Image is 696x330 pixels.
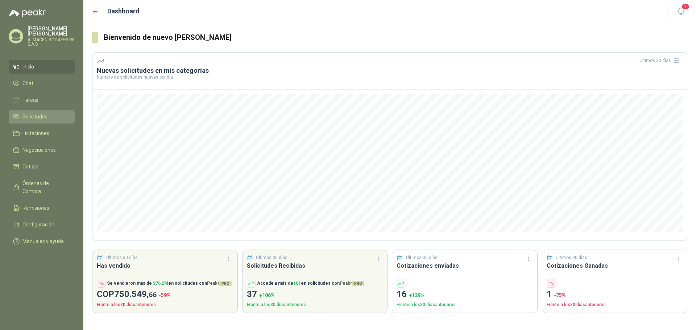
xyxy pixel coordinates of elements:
[9,201,75,215] a: Remisiones
[406,254,438,261] p: Últimos 30 días
[153,281,168,286] span: $ 76,2M
[22,113,47,121] span: Solicitudes
[22,146,56,154] span: Negociaciones
[681,3,689,10] span: 2
[547,288,683,301] p: 1
[159,292,171,298] span: -59 %
[22,179,68,195] span: Órdenes de Compra
[28,26,75,36] p: [PERSON_NAME] [PERSON_NAME]
[22,129,49,137] span: Licitaciones
[259,292,275,298] span: + 106 %
[9,76,75,90] a: Chat
[9,234,75,248] a: Manuales y ayuda
[674,5,687,18] button: 2
[340,281,364,286] span: Peakr
[22,163,39,171] span: Cotizar
[22,237,64,245] span: Manuales y ayuda
[28,38,75,46] p: ALMACEN RODAFER RF S.A.S
[9,93,75,107] a: Tareas
[22,63,34,71] span: Inicio
[114,289,157,299] span: 750.549
[22,79,33,87] span: Chat
[397,261,533,270] h3: Cotizaciones enviadas
[257,280,364,287] p: Accede a más de en solicitudes con
[9,218,75,231] a: Configuración
[9,126,75,140] a: Licitaciones
[22,96,38,104] span: Tareas
[9,160,75,174] a: Cotizar
[104,32,687,43] h3: Bienvenido de nuevo [PERSON_NAME]
[9,143,75,157] a: Negociaciones
[9,60,75,74] a: Inicio
[554,292,566,298] span: -75 %
[639,55,683,66] div: Últimos 30 días
[22,221,54,229] span: Configuración
[397,301,533,308] p: Frente a los 30 días anteriores
[256,254,287,261] p: Últimos 30 días
[293,281,301,286] span: 101
[547,301,683,308] p: Frente a los 30 días anteriores
[106,254,138,261] p: Últimos 30 días
[97,75,683,79] p: Número de solicitudes nuevas por día
[97,261,233,270] h3: Has vendido
[107,6,140,16] h1: Dashboard
[207,281,232,286] span: Peakr
[409,292,424,298] span: + 129 %
[247,288,383,301] p: 37
[9,9,46,17] img: Logo peakr
[547,261,683,270] h3: Cotizaciones Ganadas
[247,301,383,308] p: Frente a los 30 días anteriores
[9,176,75,198] a: Órdenes de Compra
[22,204,49,212] span: Remisiones
[556,254,587,261] p: Últimos 30 días
[397,288,533,301] p: 16
[97,66,683,75] h3: Nuevas solicitudes en mis categorías
[247,261,383,270] h3: Solicitudes Recibidas
[97,288,233,301] p: COP
[147,291,157,299] span: ,66
[219,281,232,286] span: PRO
[9,110,75,124] a: Solicitudes
[352,281,364,286] span: PRO
[107,280,232,287] p: Se vendieron más de en solicitudes con
[97,301,233,308] p: Frente a los 30 días anteriores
